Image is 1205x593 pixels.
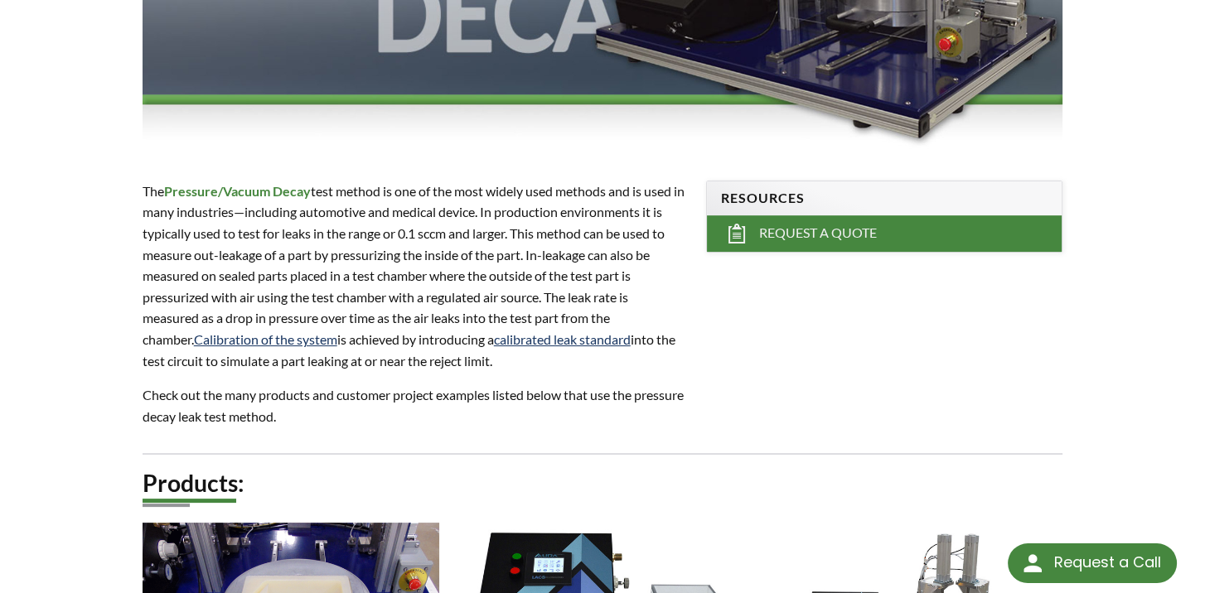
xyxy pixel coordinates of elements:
div: Request a Call [1053,543,1160,581]
h4: Resources [720,190,1048,207]
a: calibrated leak standard [494,331,631,347]
p: Check out the many products and customer project examples listed below that use the pressure deca... [143,384,687,427]
p: The test method is one of the most widely used methods and is used in many industries—including a... [143,181,687,371]
span: Request a Quote [759,224,877,242]
h2: Products: [143,468,1063,499]
strong: Pressure/Vacuum Decay [164,183,311,199]
div: Request a Call [1008,543,1177,583]
img: round button [1019,550,1046,576]
a: Calibration of the system [194,331,337,347]
a: Request a Quote [707,215,1062,252]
